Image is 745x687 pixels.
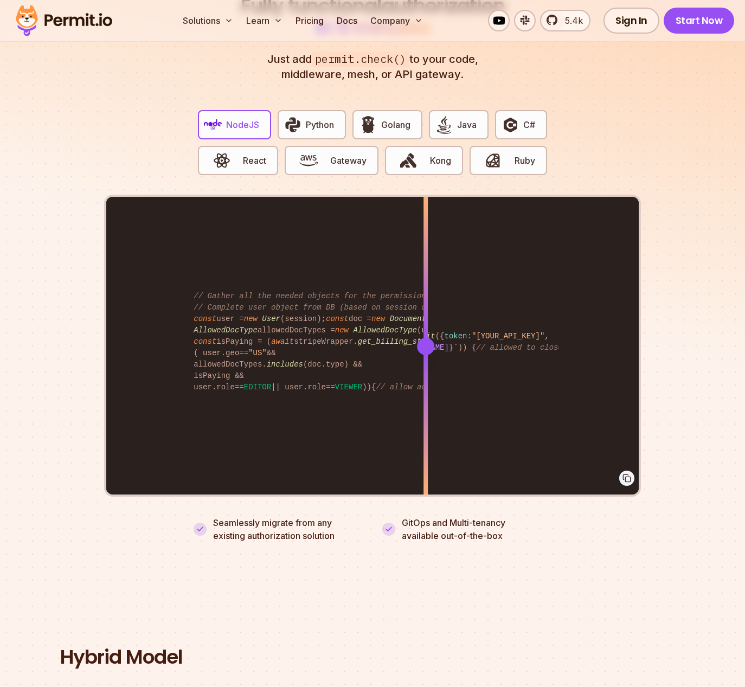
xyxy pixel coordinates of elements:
img: Python [284,115,302,134]
span: new [371,314,385,323]
span: type [326,360,344,369]
button: Solutions [178,10,237,31]
a: 5.4k [540,10,590,31]
img: Permit logo [11,2,117,39]
code: user = (session); doc = ( , , session. ); allowedDocTypes = (user. ); isPaying = ( stripeWrapper.... [186,282,558,402]
span: Gateway [330,154,367,167]
span: User [262,314,280,323]
span: permit.check() [312,52,409,67]
span: "[YOUR_API_KEY]" [472,332,544,341]
button: Company [366,10,427,31]
img: Golang [359,115,377,134]
img: C# [501,115,519,134]
span: AllowedDocType [353,326,417,335]
span: React [243,154,266,167]
span: get_billing_status [358,337,440,346]
span: VIEWER [335,383,362,391]
span: // allowed to close issue [476,343,590,352]
span: new [244,314,258,323]
a: Sign In [603,8,659,34]
span: AllowedDocType [194,326,258,335]
span: const [326,314,349,323]
img: Ruby [484,151,502,170]
span: Document [390,314,426,323]
span: // Gather all the needed objects for the permission check [194,292,453,300]
a: Docs [332,10,362,31]
p: Seamlessly migrate from any existing authorization solution [213,516,363,542]
img: React [213,151,231,170]
img: Kong [399,151,418,170]
span: const [194,314,216,323]
span: // Complete user object from DB (based on session object, only 3 DB queries...) [194,303,554,312]
span: token [444,332,467,341]
a: Pricing [291,10,328,31]
span: "US" [248,349,267,357]
p: GitOps and Multi-tenancy available out-of-the-box [402,516,505,542]
span: new [335,326,349,335]
img: Java [435,115,453,134]
img: NodeJS [204,115,222,134]
img: Gateway [299,151,318,170]
span: C# [523,118,535,131]
button: Learn [242,10,287,31]
span: Ruby [515,154,535,167]
span: 5.4k [558,14,583,27]
span: geo [226,349,239,357]
span: NodeJS [226,118,259,131]
p: Just add to your code, middleware, mesh, or API gateway. [255,52,490,82]
span: EDITOR [244,383,271,391]
span: role [216,383,235,391]
h2: Hybrid Model [60,646,685,668]
span: Golang [381,118,410,131]
span: const [194,337,216,346]
span: Python [306,118,334,131]
span: // allow access [376,383,444,391]
span: role [307,383,326,391]
span: includes [267,360,303,369]
a: Start Now [664,8,735,34]
span: Java [457,118,477,131]
span: await [271,337,294,346]
span: Kong [430,154,451,167]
